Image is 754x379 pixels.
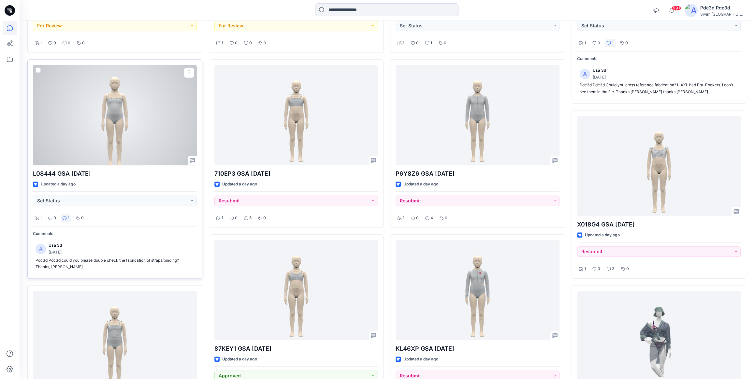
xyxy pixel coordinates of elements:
[81,215,84,222] p: 0
[577,116,741,216] a: X018G4 GSA 2025.9.2
[214,344,378,353] p: 87KEY1 GSA [DATE]
[263,215,266,222] p: 0
[33,230,197,237] p: Comments
[577,220,741,229] p: X018G4 GSA [DATE]
[584,40,586,47] p: 1
[68,215,69,222] p: 1
[41,181,76,188] p: Updated a day ago
[612,266,615,272] p: 3
[82,40,85,47] p: 0
[235,40,238,47] p: 0
[264,40,266,47] p: 0
[396,169,559,178] p: P6Y8Z6 GSA [DATE]
[222,215,223,222] p: 1
[577,65,741,98] a: Usa 3d[DATE]Pdc3d Pdc3d Could you cross reference fabrication? L-XXL had Bra-Pockets. I don't see...
[249,40,252,47] p: 0
[598,266,600,272] p: 0
[222,356,257,363] p: Updated a day ago
[585,232,620,239] p: Updated a day ago
[33,65,197,165] a: L08444 GSA 2025.6.20
[68,40,70,47] p: 0
[626,266,629,272] p: 0
[214,240,378,340] a: 87KEY1 GSA 2025.8.7
[403,215,404,222] p: 1
[625,40,628,47] p: 0
[214,65,378,165] a: 710EP3 GSA 2025.9.2
[416,40,419,47] p: 0
[36,257,194,270] p: Pdc3d Pdc3d could you please double check the fabrication of straps/binding? Thanks, [PERSON_NAME]
[396,65,559,165] a: P6Y8Z6 GSA 2025.09.02
[222,40,223,47] p: 1
[403,356,438,363] p: Updated a day ago
[222,181,257,188] p: Updated a day ago
[580,82,738,95] p: Pdc3d Pdc3d Could you cross reference fabrication? L-XXL had Bra-Pockets. I don't see them in the...
[430,40,432,47] p: 1
[39,247,43,251] svg: avatar
[235,215,238,222] p: 0
[49,249,62,256] p: [DATE]
[593,67,606,74] p: Usa 3d
[214,169,378,178] p: 710EP3 GSA [DATE]
[403,181,438,188] p: Updated a day ago
[583,72,587,76] svg: avatar
[40,40,42,47] p: 1
[444,40,446,47] p: 0
[416,215,419,222] p: 0
[430,215,433,222] p: 4
[53,40,56,47] p: 0
[685,4,698,17] img: avatar
[396,344,559,353] p: KL46XP GSA [DATE]
[598,40,600,47] p: 0
[577,55,741,62] p: Comments
[40,215,42,222] p: 1
[49,242,62,249] p: Usa 3d
[33,240,197,273] a: Usa 3d[DATE]Pdc3d Pdc3d could you please double check the fabrication of straps/binding? Thanks, ...
[671,6,681,11] span: 99+
[403,40,404,47] p: 1
[700,4,746,12] div: Pdc3d Pdc3d
[593,74,606,81] p: [DATE]
[612,40,614,47] p: 1
[33,169,197,178] p: L08444 GSA [DATE]
[584,266,586,272] p: 1
[53,215,56,222] p: 0
[445,215,447,222] p: 0
[249,215,252,222] p: 5
[396,240,559,340] a: KL46XP GSA 2025.8.12
[700,12,746,17] div: Swim [GEOGRAPHIC_DATA]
